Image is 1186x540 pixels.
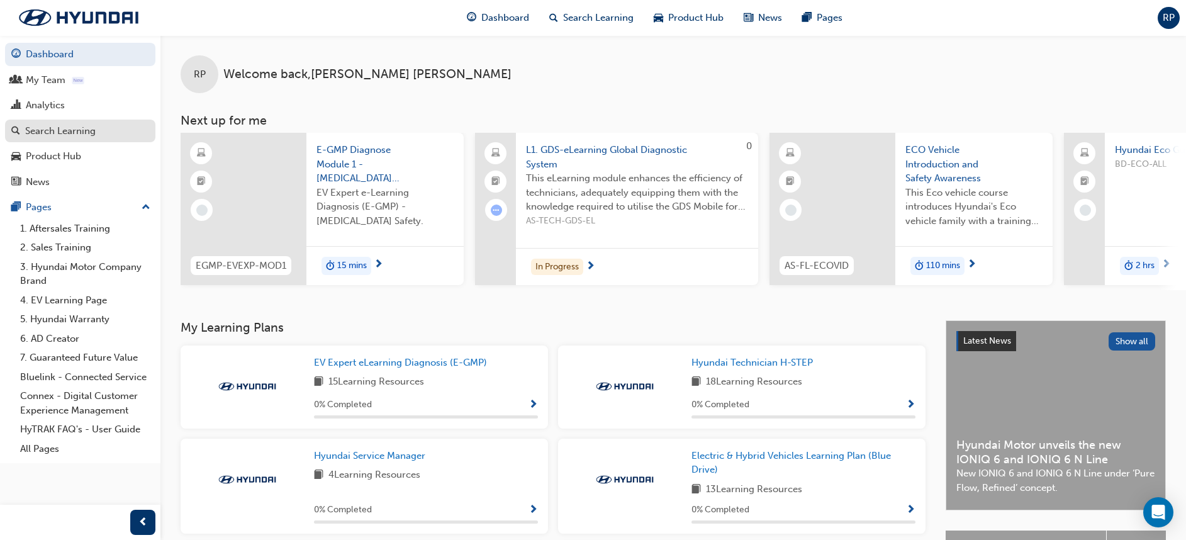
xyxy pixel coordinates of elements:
span: New IONIQ 6 and IONIQ 6 N Line under ‘Pure Flow, Refined’ concept. [956,466,1155,495]
a: Bluelink - Connected Service [15,368,155,387]
span: duration-icon [915,258,924,274]
span: News [758,11,782,25]
span: up-icon [142,200,150,216]
span: next-icon [374,259,383,271]
a: 7. Guaranteed Future Value [15,348,155,368]
a: 1. Aftersales Training [15,219,155,239]
span: learningRecordVerb_NONE-icon [1080,205,1091,216]
div: Pages [26,200,52,215]
span: 2 hrs [1136,259,1155,273]
a: My Team [5,69,155,92]
a: 3. Hyundai Motor Company Brand [15,257,155,291]
a: HyTRAK FAQ's - User Guide [15,420,155,439]
span: news-icon [11,177,21,188]
span: 18 Learning Resources [706,374,802,390]
img: Trak [213,380,282,393]
button: Show Progress [529,397,538,413]
span: 15 mins [337,259,367,273]
a: Hyundai Technician H-STEP [691,356,818,370]
span: This eLearning module enhances the efficiency of technicians, adequately equipping them with the ... [526,171,748,214]
img: Trak [213,473,282,486]
span: AS-FL-ECOVID [785,259,849,273]
span: next-icon [1161,259,1171,271]
span: book-icon [314,374,323,390]
span: EGMP-EVEXP-MOD1 [196,259,286,273]
span: E-GMP Diagnose Module 1 - [MEDICAL_DATA] Safety [316,143,454,186]
span: booktick-icon [786,174,795,190]
a: 2. Sales Training [15,238,155,257]
span: learningResourceType_ELEARNING-icon [786,145,795,162]
span: booktick-icon [197,174,206,190]
a: 4. EV Learning Page [15,291,155,310]
span: book-icon [691,482,701,498]
a: AS-FL-ECOVIDECO Vehicle Introduction and Safety AwarenessThis Eco vehicle course introduces Hyund... [769,133,1053,285]
div: Search Learning [25,124,96,138]
span: prev-icon [138,515,148,531]
span: learningRecordVerb_NONE-icon [785,205,797,216]
a: Connex - Digital Customer Experience Management [15,386,155,420]
a: 6. AD Creator [15,329,155,349]
span: search-icon [549,10,558,26]
span: 15 Learning Resources [328,374,424,390]
a: Hyundai Service Manager [314,449,430,463]
span: book-icon [314,468,323,483]
a: 5. Hyundai Warranty [15,310,155,329]
a: guage-iconDashboard [457,5,539,31]
span: EV Expert e-Learning Diagnosis (E-GMP) - [MEDICAL_DATA] Safety. [316,186,454,228]
span: laptop-icon [491,145,500,162]
span: Show Progress [529,400,538,411]
a: Analytics [5,94,155,117]
span: Search Learning [563,11,634,25]
img: Trak [590,473,659,486]
span: guage-icon [467,10,476,26]
span: 110 mins [926,259,960,273]
h3: My Learning Plans [181,320,926,335]
span: search-icon [11,126,20,137]
span: Pages [817,11,842,25]
div: Open Intercom Messenger [1143,497,1173,527]
button: Show Progress [906,397,915,413]
a: EGMP-EVEXP-MOD1E-GMP Diagnose Module 1 - [MEDICAL_DATA] SafetyEV Expert e-Learning Diagnosis (E-G... [181,133,464,285]
span: laptop-icon [1080,145,1089,162]
a: Product Hub [5,145,155,168]
div: Analytics [26,98,65,113]
a: All Pages [15,439,155,459]
span: next-icon [586,261,595,273]
span: chart-icon [11,100,21,111]
span: guage-icon [11,49,21,60]
a: 0L1. GDS-eLearning Global Diagnostic SystemThis eLearning module enhances the efficiency of techn... [475,133,758,285]
a: Latest NewsShow allHyundai Motor unveils the new IONIQ 6 and IONIQ 6 N LineNew IONIQ 6 and IONIQ ... [946,320,1166,510]
span: learningRecordVerb_NONE-icon [196,205,208,216]
span: Electric & Hybrid Vehicles Learning Plan (Blue Drive) [691,450,891,476]
div: Product Hub [26,149,81,164]
a: News [5,171,155,194]
span: car-icon [654,10,663,26]
img: Trak [590,380,659,393]
span: Hyundai Service Manager [314,450,425,461]
span: learningResourceType_ELEARNING-icon [197,145,206,162]
a: search-iconSearch Learning [539,5,644,31]
span: duration-icon [1124,258,1133,274]
span: book-icon [691,374,701,390]
a: pages-iconPages [792,5,853,31]
span: 4 Learning Resources [328,468,420,483]
span: ECO Vehicle Introduction and Safety Awareness [905,143,1043,186]
span: next-icon [967,259,976,271]
span: 0 [746,140,752,152]
span: 0 % Completed [691,398,749,412]
span: 0 % Completed [314,398,372,412]
span: L1. GDS-eLearning Global Diagnostic System [526,143,748,171]
span: AS-TECH-GDS-EL [526,214,748,228]
button: Show Progress [906,502,915,518]
a: news-iconNews [734,5,792,31]
a: Latest NewsShow all [956,331,1155,351]
span: 0 % Completed [314,503,372,517]
span: Show Progress [906,400,915,411]
button: RP [1158,7,1180,29]
button: Pages [5,196,155,219]
span: Hyundai Technician H-STEP [691,357,813,368]
button: Show all [1109,332,1156,351]
span: Latest News [963,335,1011,346]
span: learningRecordVerb_ATTEMPT-icon [491,205,502,216]
span: 13 Learning Resources [706,482,802,498]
